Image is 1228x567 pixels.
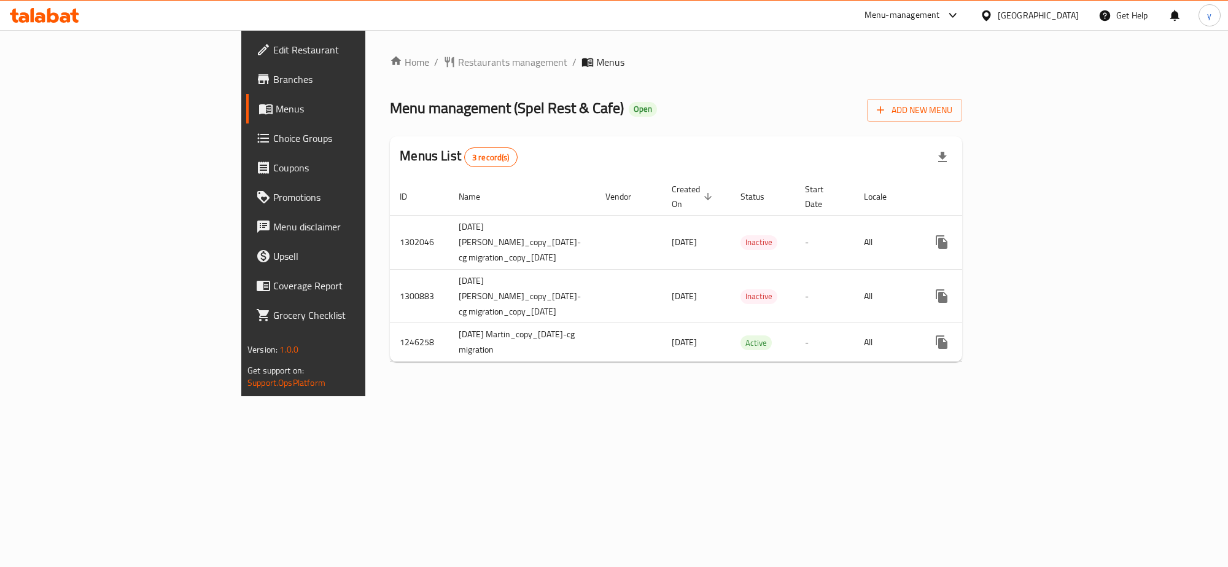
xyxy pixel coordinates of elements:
[740,335,772,350] div: Active
[957,281,986,311] button: Change Status
[273,219,437,234] span: Menu disclaimer
[572,55,577,69] li: /
[998,9,1079,22] div: [GEOGRAPHIC_DATA]
[390,94,624,122] span: Menu management ( Spel Rest & Cafe )
[927,227,957,257] button: more
[740,289,777,303] span: Inactive
[877,103,952,118] span: Add New Menu
[740,235,777,249] span: Inactive
[273,278,437,293] span: Coverage Report
[449,323,596,362] td: [DATE] Martin_copy_[DATE]-cg migration
[740,189,780,204] span: Status
[247,342,278,358] span: Version:
[605,189,647,204] span: Vendor
[465,152,517,163] span: 3 record(s)
[449,269,596,323] td: [DATE] [PERSON_NAME]_copy_[DATE]-cg migration_copy_[DATE]
[246,94,446,123] a: Menus
[864,189,903,204] span: Locale
[927,327,957,357] button: more
[464,147,518,167] div: Total records count
[279,342,298,358] span: 1.0.0
[629,104,657,114] span: Open
[928,143,957,172] div: Export file
[390,178,1055,362] table: enhanced table
[273,42,437,57] span: Edit Restaurant
[273,308,437,323] span: Grocery Checklist
[867,99,962,122] button: Add New Menu
[247,362,304,378] span: Get support on:
[672,182,716,211] span: Created On
[443,55,567,69] a: Restaurants management
[449,215,596,269] td: [DATE] [PERSON_NAME]_copy_[DATE]-cg migration_copy_[DATE]
[246,241,446,271] a: Upsell
[854,215,917,269] td: All
[927,281,957,311] button: more
[276,101,437,116] span: Menus
[957,327,986,357] button: Change Status
[596,55,624,69] span: Menus
[854,269,917,323] td: All
[459,189,496,204] span: Name
[458,55,567,69] span: Restaurants management
[246,182,446,212] a: Promotions
[273,131,437,146] span: Choice Groups
[246,271,446,300] a: Coverage Report
[246,65,446,94] a: Branches
[740,235,777,250] div: Inactive
[247,375,325,391] a: Support.OpsPlatform
[917,178,1055,216] th: Actions
[629,102,657,117] div: Open
[273,72,437,87] span: Branches
[805,182,839,211] span: Start Date
[246,300,446,330] a: Grocery Checklist
[246,123,446,153] a: Choice Groups
[400,189,423,204] span: ID
[390,55,962,69] nav: breadcrumb
[795,215,854,269] td: -
[672,234,697,250] span: [DATE]
[740,289,777,304] div: Inactive
[273,160,437,175] span: Coupons
[957,227,986,257] button: Change Status
[672,288,697,304] span: [DATE]
[1207,9,1211,22] span: y
[246,212,446,241] a: Menu disclaimer
[672,334,697,350] span: [DATE]
[246,35,446,65] a: Edit Restaurant
[795,323,854,362] td: -
[273,190,437,205] span: Promotions
[865,8,940,23] div: Menu-management
[854,323,917,362] td: All
[246,153,446,182] a: Coupons
[795,269,854,323] td: -
[400,147,517,167] h2: Menus List
[740,336,772,350] span: Active
[273,249,437,264] span: Upsell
